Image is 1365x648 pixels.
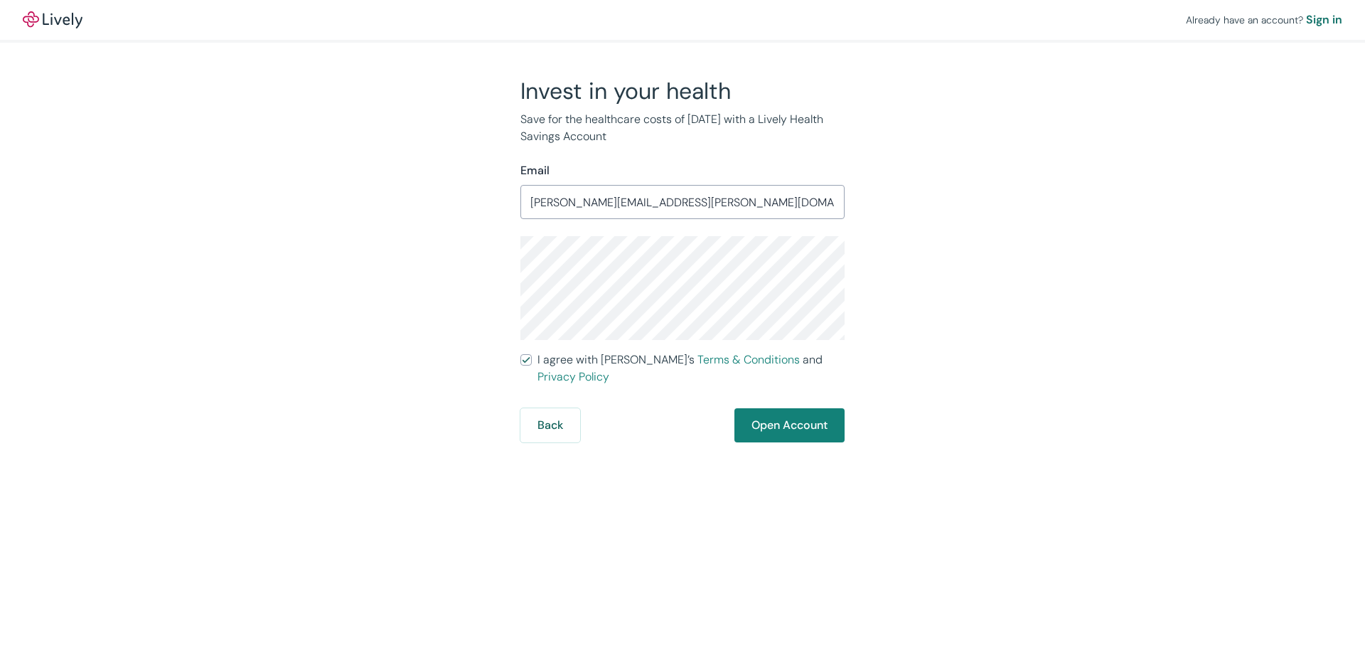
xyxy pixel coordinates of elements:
a: Sign in [1306,11,1342,28]
a: LivelyLively [23,11,82,28]
a: Privacy Policy [537,369,609,384]
a: Terms & Conditions [697,352,800,367]
label: Email [520,162,550,179]
h2: Invest in your health [520,77,845,105]
button: Open Account [734,408,845,442]
button: Back [520,408,580,442]
span: I agree with [PERSON_NAME]’s and [537,351,845,386]
p: Save for the healthcare costs of [DATE] with a Lively Health Savings Account [520,111,845,145]
img: Lively [23,11,82,28]
div: Already have an account? [1186,11,1342,28]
